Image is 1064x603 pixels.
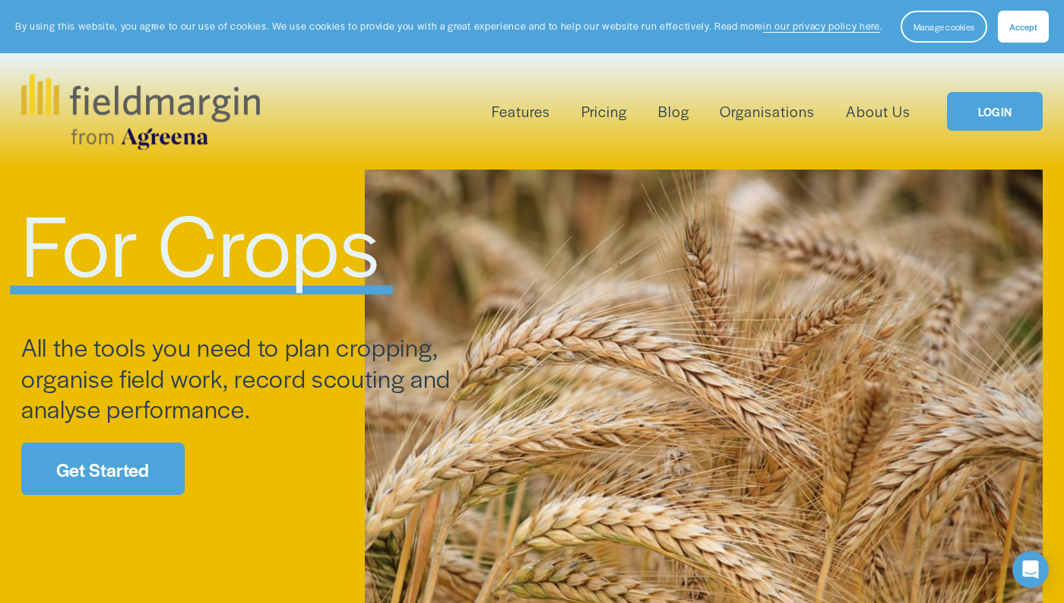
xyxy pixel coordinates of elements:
[1009,21,1037,33] span: Accept
[21,329,457,425] span: All the tools you need to plan cropping, organise field work, record scouting and analyse perform...
[901,11,987,43] button: Manage cookies
[21,182,381,302] span: For Crops
[914,21,974,33] span: Manage cookies
[15,19,883,33] p: By using this website, you agree to our use of cookies. We use cookies to provide you with a grea...
[581,99,627,124] a: Pricing
[947,92,1043,131] a: LOGIN
[658,99,689,124] a: Blog
[492,99,550,124] a: folder dropdown
[720,99,815,124] a: Organisations
[1012,551,1049,588] div: Open Intercom Messenger
[492,100,550,122] span: Features
[21,74,260,150] img: fieldmargin.com
[846,99,910,124] a: About Us
[998,11,1049,43] button: Accept
[21,443,185,495] a: Get Started
[763,19,880,33] a: in our privacy policy here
